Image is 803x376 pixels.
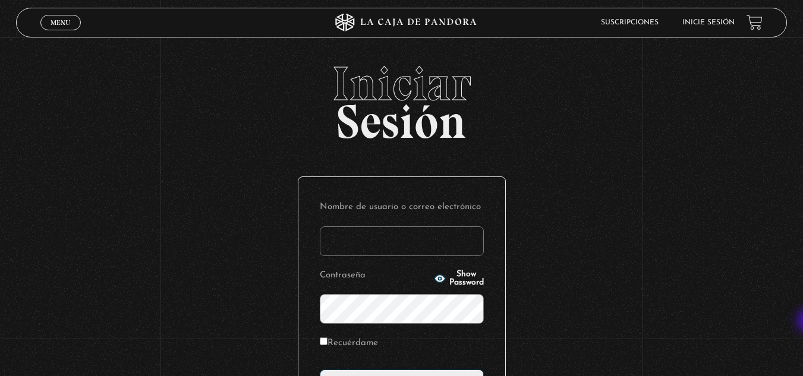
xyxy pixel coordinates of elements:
[682,19,735,26] a: Inicie sesión
[46,29,74,37] span: Cerrar
[449,270,484,287] span: Show Password
[16,60,787,108] span: Iniciar
[747,14,763,30] a: View your shopping cart
[320,334,378,353] label: Recuérdame
[16,60,787,136] h2: Sesión
[320,337,328,345] input: Recuérdame
[601,19,659,26] a: Suscripciones
[51,19,70,26] span: Menu
[320,267,430,285] label: Contraseña
[320,198,484,217] label: Nombre de usuario o correo electrónico
[434,270,484,287] button: Show Password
